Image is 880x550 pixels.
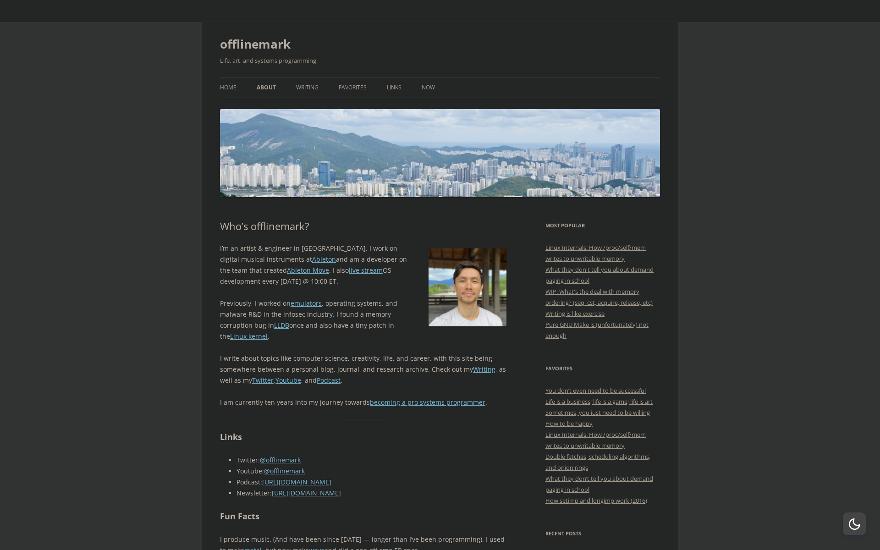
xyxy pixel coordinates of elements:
[545,408,650,417] a: Sometimes, you just need to be willing
[220,243,506,287] p: I’m an artist & engineer in [GEOGRAPHIC_DATA]. I work on digital musical instruments at and am a ...
[339,77,367,98] a: Favorites
[545,528,660,539] h3: Recent Posts
[230,332,268,341] a: Linux kernel
[545,363,660,374] h3: Favorites
[349,266,383,275] a: live stream
[236,466,506,477] li: Youtube:
[545,320,649,340] a: Pure GNU Make is (unfortunately) not enough
[236,477,506,488] li: Podcast:
[220,430,506,444] h2: Links
[312,255,336,264] a: Ableton
[220,109,660,197] img: offlinemark
[291,299,322,308] a: emulators
[236,488,506,499] li: Newsletter:
[545,474,653,494] a: What they don’t tell you about demand paging in school
[220,33,291,55] a: offlinemark
[220,397,506,408] p: I am currently ten years into my journey towards .
[545,452,650,472] a: Double fetches, scheduling algorithms, and onion rings
[545,243,646,263] a: Linux Internals: How /proc/self/mem writes to unwritable memory
[422,77,435,98] a: Now
[370,398,485,407] a: becoming a pro systems programmer
[545,309,605,318] a: Writing is like exercise
[260,456,301,464] a: @offlinemark
[287,266,329,275] a: Ableton Move
[296,77,319,98] a: Writing
[545,419,593,428] a: How to be happy
[545,430,646,450] a: Linux Internals: How /proc/self/mem writes to unwritable memory
[220,55,660,66] h2: Life, art, and systems programming
[262,478,331,486] a: [URL][DOMAIN_NAME]
[264,467,305,475] a: @offlinemark
[220,510,506,523] h2: Fun Facts
[252,376,274,385] a: Twitter
[545,496,647,505] a: How setjmp and longjmp work (2016)
[545,265,654,285] a: What they don't tell you about demand paging in school
[473,365,495,374] a: Writing
[236,455,506,466] li: Twitter:
[545,386,646,395] a: You don’t even need to be successful
[220,298,506,342] p: Previously, I worked on , operating systems, and malware R&D in the infosec industry. I found a m...
[545,397,653,406] a: Life is a business; life is a game; life is art
[545,287,653,307] a: WIP: What's the deal with memory ordering? (seq_cst, acquire, release, etc)
[272,489,341,497] a: [URL][DOMAIN_NAME]
[317,376,341,385] a: Podcast
[545,220,660,231] h3: Most Popular
[387,77,401,98] a: Links
[275,376,301,385] a: Youtube
[257,77,276,98] a: About
[220,353,506,386] p: I write about topics like computer science, creativity, life, and career, with this site being so...
[220,77,236,98] a: Home
[274,321,289,330] a: LLDB
[220,220,506,232] h1: Who’s offlinemark?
